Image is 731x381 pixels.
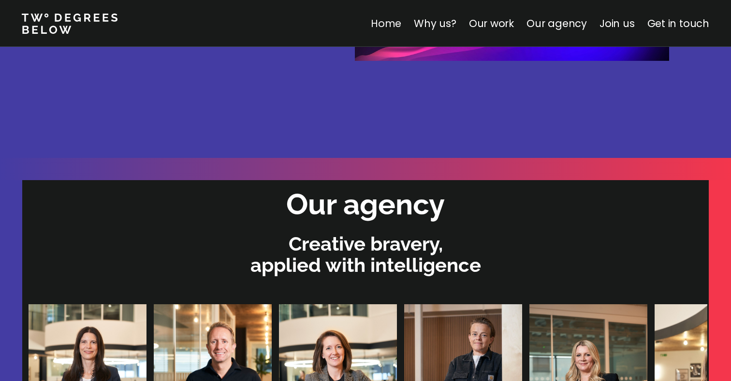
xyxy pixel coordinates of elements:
[647,16,709,30] a: Get in touch
[286,185,445,224] h2: Our agency
[27,233,704,276] p: Creative bravery, applied with intelligence
[599,16,635,30] a: Join us
[526,16,587,30] a: Our agency
[371,16,401,30] a: Home
[414,16,456,30] a: Why us?
[469,16,514,30] a: Our work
